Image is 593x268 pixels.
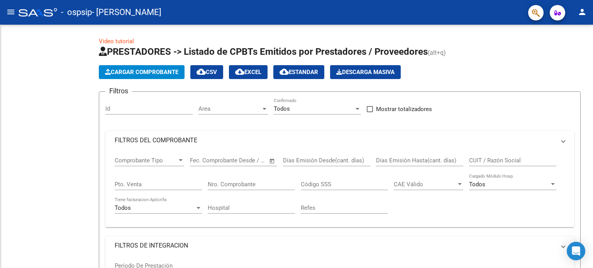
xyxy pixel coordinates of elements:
[115,157,177,164] span: Comprobante Tipo
[197,67,206,76] mat-icon: cloud_download
[115,204,131,211] span: Todos
[115,136,556,145] mat-panel-title: FILTROS DEL COMPROBANTE
[273,65,324,79] button: Estandar
[105,86,132,96] h3: Filtros
[336,69,395,76] span: Descarga Masiva
[105,69,178,76] span: Cargar Comprobante
[105,236,574,255] mat-expansion-panel-header: FILTROS DE INTEGRACION
[197,69,217,76] span: CSV
[99,65,185,79] button: Cargar Comprobante
[274,105,290,112] span: Todos
[190,157,221,164] input: Fecha inicio
[228,157,266,164] input: Fecha fin
[578,7,587,17] mat-icon: person
[105,150,574,227] div: FILTROS DEL COMPROBANTE
[280,69,318,76] span: Estandar
[428,49,446,56] span: (alt+q)
[190,65,223,79] button: CSV
[99,46,428,57] span: PRESTADORES -> Listado de CPBTs Emitidos por Prestadores / Proveedores
[61,4,92,21] span: - ospsip
[330,65,401,79] button: Descarga Masiva
[92,4,161,21] span: - [PERSON_NAME]
[330,65,401,79] app-download-masive: Descarga masiva de comprobantes (adjuntos)
[99,38,134,45] a: Video tutorial
[6,7,15,17] mat-icon: menu
[268,157,277,165] button: Open calendar
[105,131,574,150] mat-expansion-panel-header: FILTROS DEL COMPROBANTE
[376,105,432,114] span: Mostrar totalizadores
[115,241,556,250] mat-panel-title: FILTROS DE INTEGRACION
[198,105,261,112] span: Area
[235,69,261,76] span: EXCEL
[567,242,585,260] div: Open Intercom Messenger
[469,181,485,188] span: Todos
[235,67,244,76] mat-icon: cloud_download
[229,65,268,79] button: EXCEL
[280,67,289,76] mat-icon: cloud_download
[394,181,456,188] span: CAE Válido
